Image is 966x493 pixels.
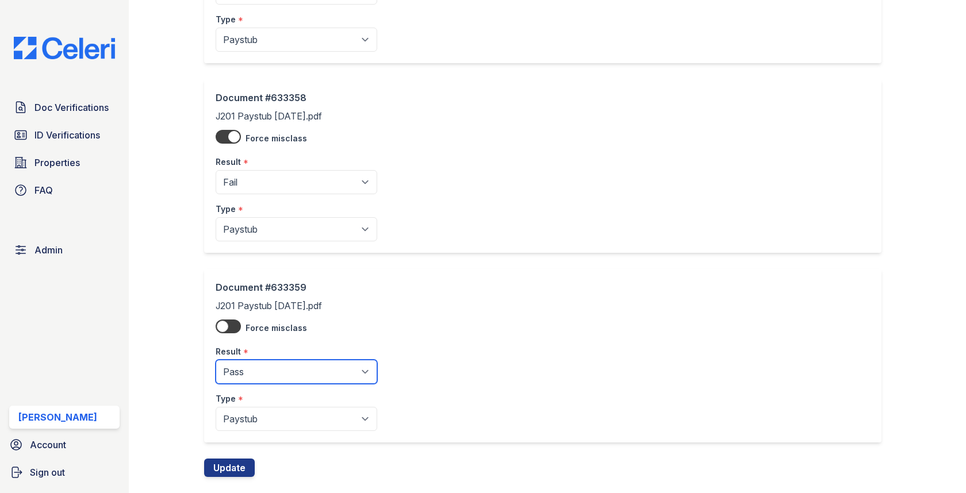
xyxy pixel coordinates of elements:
[216,280,377,294] div: Document #633359
[246,322,307,334] label: Force misclass
[216,156,241,168] label: Result
[9,179,120,202] a: FAQ
[216,91,377,241] div: J201 Paystub [DATE].pdf
[5,37,124,59] img: CE_Logo_Blue-a8612792a0a2168367f1c8372b55b34899dd931a85d93a1a3d3e32e68fde9ad4.png
[34,101,109,114] span: Doc Verifications
[34,156,80,170] span: Properties
[246,133,307,144] label: Force misclass
[216,91,377,105] div: Document #633358
[34,128,100,142] span: ID Verifications
[9,238,120,261] a: Admin
[9,151,120,174] a: Properties
[216,280,377,431] div: J201 Paystub [DATE].pdf
[18,410,97,424] div: [PERSON_NAME]
[216,14,236,25] label: Type
[216,203,236,215] label: Type
[9,124,120,147] a: ID Verifications
[216,393,236,405] label: Type
[34,183,53,197] span: FAQ
[9,96,120,119] a: Doc Verifications
[5,461,124,484] a: Sign out
[30,465,65,479] span: Sign out
[5,433,124,456] a: Account
[30,438,66,452] span: Account
[216,346,241,357] label: Result
[204,459,255,477] button: Update
[34,243,63,257] span: Admin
